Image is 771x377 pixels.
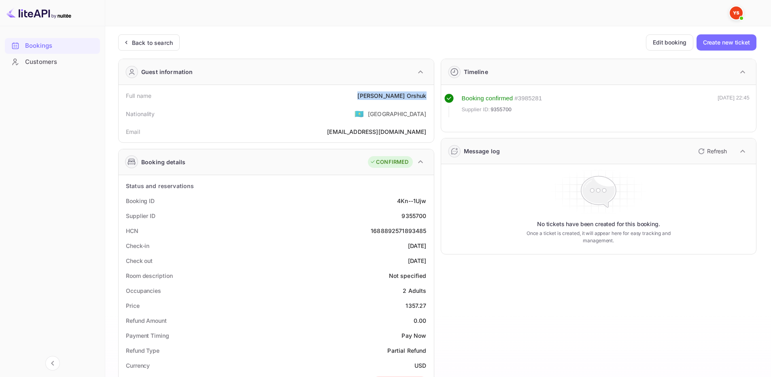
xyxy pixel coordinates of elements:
[462,94,513,103] div: Booking confirmed
[514,230,683,244] p: Once a ticket is created, it will appear here for easy tracking and management.
[126,110,155,118] div: Nationality
[371,227,426,235] div: 1688892571893485
[397,197,426,205] div: 4Kn--1Ujw
[126,227,138,235] div: HCN
[5,38,100,54] div: Bookings
[5,54,100,70] div: Customers
[693,145,730,158] button: Refresh
[730,6,743,19] img: Yandex Support
[6,6,71,19] img: LiteAPI logo
[718,94,750,117] div: [DATE] 22:45
[357,91,426,100] div: [PERSON_NAME] Orshuk
[464,147,500,155] div: Message log
[491,106,512,114] span: 9355700
[141,68,193,76] div: Guest information
[45,356,60,371] button: Collapse navigation
[126,271,172,280] div: Room description
[462,106,490,114] span: Supplier ID:
[5,38,100,53] a: Bookings
[126,286,161,295] div: Occupancies
[132,38,173,47] div: Back to search
[126,346,159,355] div: Refund Type
[403,286,426,295] div: 2 Adults
[25,57,96,67] div: Customers
[406,301,426,310] div: 1357.27
[537,220,660,228] p: No tickets have been created for this booking.
[126,241,149,250] div: Check-in
[126,212,155,220] div: Supplier ID
[126,316,167,325] div: Refund Amount
[464,68,488,76] div: Timeline
[126,301,140,310] div: Price
[141,158,185,166] div: Booking details
[126,256,153,265] div: Check out
[387,346,426,355] div: Partial Refund
[126,331,169,340] div: Payment Timing
[126,197,155,205] div: Booking ID
[126,361,150,370] div: Currency
[126,182,194,190] div: Status and reservations
[414,316,427,325] div: 0.00
[126,127,140,136] div: Email
[514,94,542,103] div: # 3985281
[646,34,693,51] button: Edit booking
[401,212,426,220] div: 9355700
[25,41,96,51] div: Bookings
[355,106,364,121] span: United States
[401,331,426,340] div: Pay Now
[389,271,427,280] div: Not specified
[126,91,151,100] div: Full name
[327,127,426,136] div: [EMAIL_ADDRESS][DOMAIN_NAME]
[414,361,426,370] div: USD
[408,256,427,265] div: [DATE]
[697,34,756,51] button: Create new ticket
[408,241,427,250] div: [DATE]
[5,54,100,69] a: Customers
[370,158,408,166] div: CONFIRMED
[707,147,727,155] p: Refresh
[368,110,427,118] div: [GEOGRAPHIC_DATA]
